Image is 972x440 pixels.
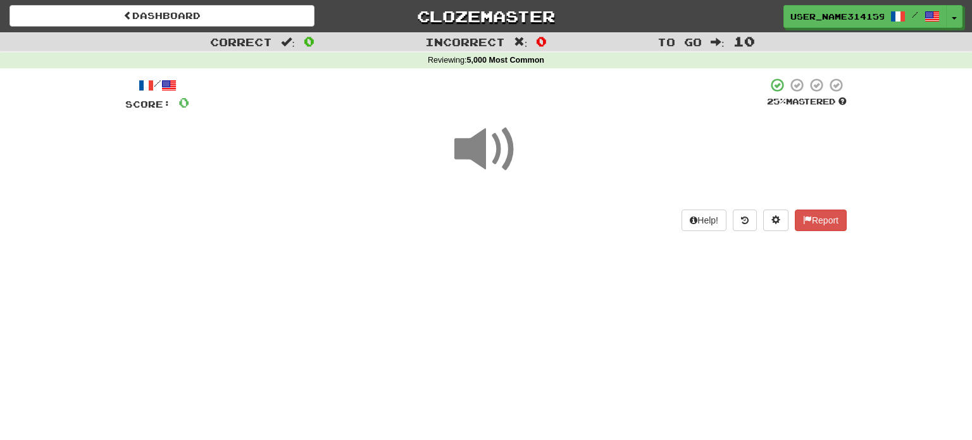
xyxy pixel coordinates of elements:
[9,5,315,27] a: Dashboard
[733,210,757,231] button: Round history (alt+y)
[178,94,189,110] span: 0
[304,34,315,49] span: 0
[514,37,528,47] span: :
[733,34,755,49] span: 10
[210,35,272,48] span: Correct
[682,210,726,231] button: Help!
[783,5,947,28] a: User_Name314159256 /
[125,99,171,110] span: Score:
[333,5,639,27] a: Clozemaster
[790,11,884,22] span: User_Name314159256
[711,37,725,47] span: :
[767,96,786,106] span: 25 %
[281,37,295,47] span: :
[657,35,702,48] span: To go
[467,56,544,65] strong: 5,000 Most Common
[536,34,547,49] span: 0
[795,210,847,231] button: Report
[912,10,918,19] span: /
[425,35,505,48] span: Incorrect
[125,77,189,93] div: /
[767,96,847,108] div: Mastered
